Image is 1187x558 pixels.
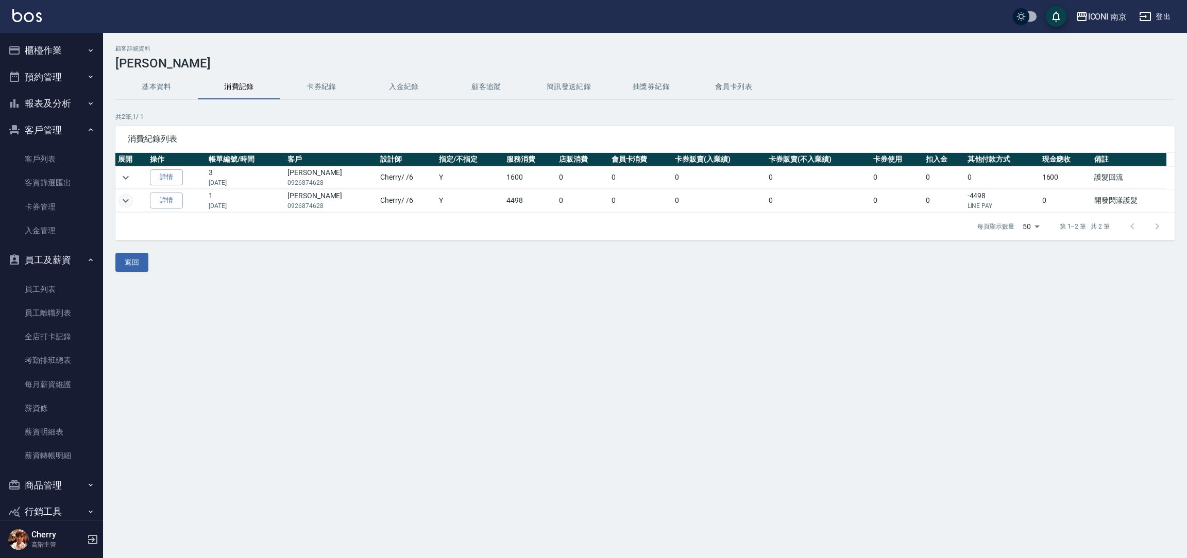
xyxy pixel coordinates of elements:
button: 櫃檯作業 [4,37,99,64]
td: Y [436,166,504,189]
td: 0 [965,166,1040,189]
button: expand row [118,193,133,208]
td: Y [436,189,504,212]
p: [DATE] [209,178,282,187]
th: 店販消費 [556,153,609,166]
h2: 顧客詳細資料 [115,45,1175,52]
td: 0 [923,166,964,189]
p: 0926874628 [287,178,375,187]
td: 0 [672,189,766,212]
button: 客戶管理 [4,117,99,144]
td: 0 [766,166,871,189]
td: 3 [206,166,285,189]
p: [DATE] [209,201,282,211]
button: 員工及薪資 [4,247,99,273]
td: 0 [556,166,609,189]
td: 1600 [1040,166,1092,189]
button: 會員卡列表 [692,75,775,99]
button: save [1046,6,1066,27]
a: 員工離職列表 [4,301,99,325]
button: 返回 [115,253,148,272]
th: 備註 [1092,153,1166,166]
th: 卡券販賣(入業績) [672,153,766,166]
td: 1600 [504,166,556,189]
a: 卡券管理 [4,195,99,219]
td: Cherry / /6 [378,189,436,212]
div: 50 [1019,213,1043,240]
h5: Cherry [31,530,84,540]
p: 每頁顯示數量 [977,222,1014,231]
a: 全店打卡記錄 [4,325,99,348]
button: 顧客追蹤 [445,75,528,99]
td: 0 [672,166,766,189]
th: 卡券使用 [871,153,923,166]
td: 0 [871,189,923,212]
a: 薪資轉帳明細 [4,444,99,467]
a: 詳情 [150,193,183,208]
td: [PERSON_NAME] [285,166,378,189]
td: 0 [609,189,672,212]
a: 薪資條 [4,396,99,420]
th: 設計師 [378,153,436,166]
td: -4498 [965,189,1040,212]
button: 行銷工具 [4,498,99,525]
button: 商品管理 [4,472,99,499]
td: 0 [871,166,923,189]
p: 共 2 筆, 1 / 1 [115,112,1175,121]
p: 高階主管 [31,540,84,549]
th: 其他付款方式 [965,153,1040,166]
button: 抽獎券紀錄 [610,75,692,99]
td: [PERSON_NAME] [285,189,378,212]
button: expand row [118,170,133,185]
td: 0 [1040,189,1092,212]
td: 0 [766,189,871,212]
td: Cherry / /6 [378,166,436,189]
td: 護髮回流 [1092,166,1166,189]
th: 服務消費 [504,153,556,166]
button: 消費記錄 [198,75,280,99]
th: 卡券販賣(不入業績) [766,153,871,166]
a: 考勤排班總表 [4,348,99,372]
th: 展開 [115,153,147,166]
button: 入金紀錄 [363,75,445,99]
td: 0 [609,166,672,189]
td: 0 [923,189,964,212]
th: 客戶 [285,153,378,166]
button: ICONI 南京 [1072,6,1131,27]
p: 第 1–2 筆 共 2 筆 [1060,222,1110,231]
button: 預約管理 [4,64,99,91]
a: 每月薪資維護 [4,373,99,396]
button: 基本資料 [115,75,198,99]
th: 帳單編號/時間 [206,153,285,166]
td: 4498 [504,189,556,212]
button: 簡訊發送紀錄 [528,75,610,99]
h3: [PERSON_NAME] [115,56,1175,71]
img: Person [8,529,29,550]
div: ICONI 南京 [1088,10,1127,23]
button: 報表及分析 [4,90,99,117]
p: 0926874628 [287,201,375,211]
th: 指定/不指定 [436,153,504,166]
th: 會員卡消費 [609,153,672,166]
a: 入金管理 [4,219,99,242]
td: 1 [206,189,285,212]
a: 詳情 [150,169,183,185]
td: 0 [556,189,609,212]
a: 客戶列表 [4,147,99,171]
button: 登出 [1135,7,1175,26]
th: 扣入金 [923,153,964,166]
th: 操作 [147,153,207,166]
p: LINE PAY [968,201,1037,211]
img: Logo [12,9,42,22]
a: 薪資明細表 [4,420,99,444]
a: 員工列表 [4,277,99,301]
th: 現金應收 [1040,153,1092,166]
a: 客資篩選匯出 [4,171,99,195]
td: 開發閃漾護髮 [1092,189,1166,212]
span: 消費紀錄列表 [128,134,1162,144]
button: 卡券紀錄 [280,75,363,99]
